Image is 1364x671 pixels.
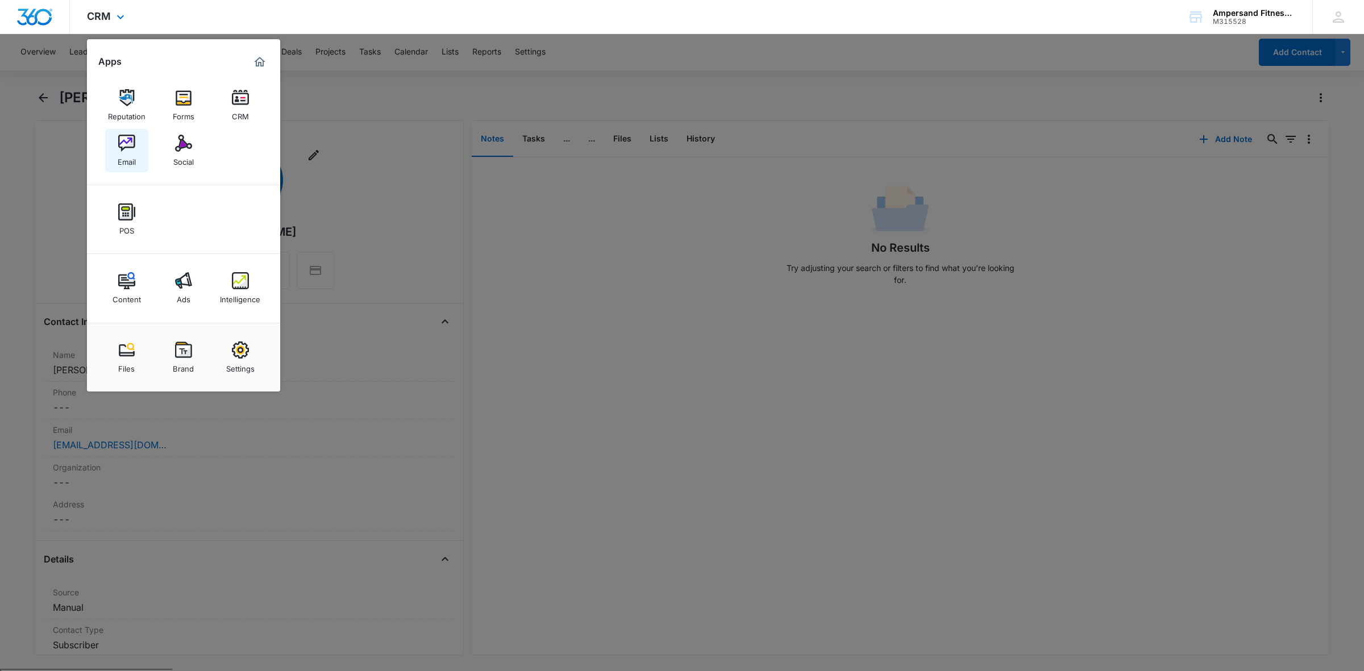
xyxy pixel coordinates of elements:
img: tab_domain_overview_orange.svg [31,72,40,81]
div: account name [1213,9,1296,18]
div: Ads [177,289,190,304]
a: Email [105,129,148,172]
a: Files [105,336,148,379]
div: v 4.0.24 [32,18,56,27]
a: Social [162,129,205,172]
img: logo_orange.svg [18,18,27,27]
a: Marketing 360® Dashboard [251,53,269,71]
div: Reputation [108,106,145,121]
div: CRM [232,106,249,121]
a: Forms [162,84,205,127]
div: Domain Overview [43,73,102,80]
img: website_grey.svg [18,30,27,39]
a: Settings [219,336,262,379]
div: Forms [173,106,194,121]
a: Intelligence [219,266,262,310]
div: Domain: [DOMAIN_NAME] [30,30,125,39]
span: CRM [87,10,111,22]
a: POS [105,198,148,241]
a: Ads [162,266,205,310]
div: Files [118,359,135,373]
div: account id [1213,18,1296,26]
a: Brand [162,336,205,379]
div: Settings [226,359,255,373]
h2: Apps [98,56,122,67]
a: Reputation [105,84,148,127]
div: Brand [173,359,194,373]
div: Intelligence [220,289,260,304]
a: CRM [219,84,262,127]
div: POS [119,220,134,235]
img: tab_keywords_by_traffic_grey.svg [113,72,122,81]
div: Keywords by Traffic [126,73,192,80]
div: Email [118,152,136,166]
div: Social [173,152,194,166]
a: Content [105,266,148,310]
div: Content [113,289,141,304]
